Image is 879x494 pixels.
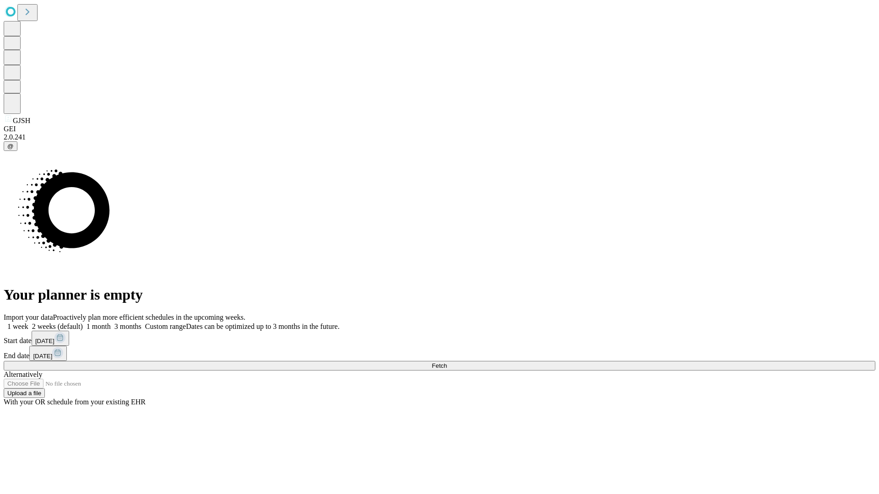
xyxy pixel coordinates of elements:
div: End date [4,346,875,361]
div: Start date [4,331,875,346]
div: 2.0.241 [4,133,875,141]
span: [DATE] [35,338,54,344]
span: With your OR schedule from your existing EHR [4,398,146,406]
span: 1 month [87,322,111,330]
button: Upload a file [4,388,45,398]
span: Import your data [4,313,53,321]
span: @ [7,143,14,150]
span: 3 months [114,322,141,330]
button: [DATE] [29,346,67,361]
div: GEI [4,125,875,133]
h1: Your planner is empty [4,286,875,303]
span: [DATE] [33,353,52,360]
button: Fetch [4,361,875,370]
span: GJSH [13,117,30,124]
button: @ [4,141,17,151]
span: Fetch [432,362,447,369]
span: Proactively plan more efficient schedules in the upcoming weeks. [53,313,245,321]
span: 1 week [7,322,28,330]
span: Custom range [145,322,186,330]
button: [DATE] [32,331,69,346]
span: Dates can be optimized up to 3 months in the future. [186,322,339,330]
span: 2 weeks (default) [32,322,83,330]
span: Alternatively [4,370,42,378]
